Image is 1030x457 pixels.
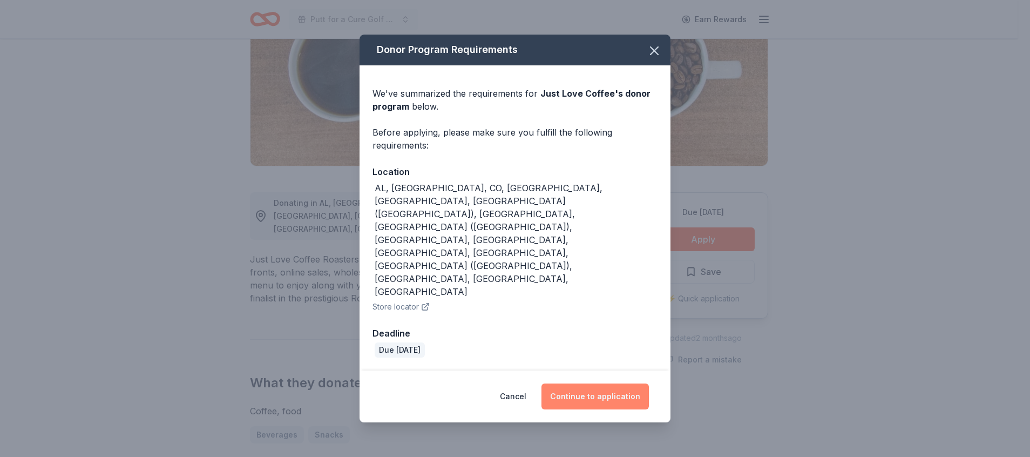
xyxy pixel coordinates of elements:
[500,384,526,409] button: Cancel
[372,300,430,313] button: Store locator
[372,326,658,340] div: Deadline
[375,342,425,358] div: Due [DATE]
[372,87,658,113] div: We've summarized the requirements for below.
[360,35,670,65] div: Donor Program Requirements
[375,182,658,298] div: AL, [GEOGRAPHIC_DATA], CO, [GEOGRAPHIC_DATA], [GEOGRAPHIC_DATA], [GEOGRAPHIC_DATA] ([GEOGRAPHIC_D...
[372,126,658,152] div: Before applying, please make sure you fulfill the following requirements:
[372,165,658,179] div: Location
[541,384,649,409] button: Continue to application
